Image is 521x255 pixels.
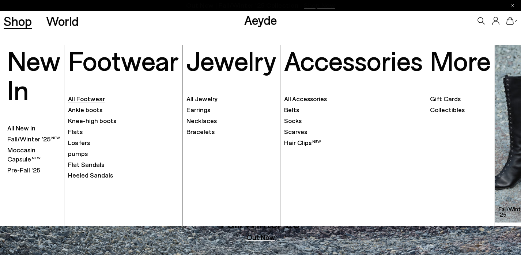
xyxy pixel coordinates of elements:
[284,105,423,114] a: Belts
[46,15,79,27] a: World
[68,64,179,72] a: Footwear
[68,160,179,169] a: Flat Sandals
[186,127,215,136] font: Bracelets
[68,138,90,146] font: Loafers
[430,43,491,76] font: More
[7,124,35,132] font: All New In
[7,64,61,102] a: New In
[284,106,299,114] font: Belts
[186,64,276,72] a: Jewelry
[68,116,179,125] a: Knee-high boots
[4,15,32,27] a: Shop
[515,19,517,23] font: 2
[304,1,335,9] font: Shop Now
[68,160,104,168] font: Flat Sandals
[246,233,275,241] font: Out Now
[68,127,83,136] font: Flats
[284,116,423,125] a: Socks
[246,233,275,241] a: Out Now
[7,166,40,174] font: Pre-Fall '25
[284,127,307,136] font: Scarves
[7,165,61,175] a: Pre-Fall '25
[68,127,179,136] a: Flats
[68,138,179,147] a: Loafers
[68,95,105,103] font: All Footwear
[46,13,79,28] font: World
[186,105,276,114] a: Earrings
[430,94,491,103] a: Gift Cards
[284,117,302,125] font: Socks
[430,105,491,114] a: Collectibles
[284,138,312,146] font: Hair Clips
[284,94,423,103] a: All Accessories
[68,117,116,125] font: Knee-high boots
[284,127,423,136] a: Scarves
[68,171,113,179] font: Heeled Sandals
[7,135,50,143] font: Fall/Winter '25
[186,95,218,103] font: All Jewelry
[186,116,276,125] a: Necklaces
[304,2,335,9] span: Navigate to /collections/new-in
[7,145,61,164] a: Moccasin Capsule
[186,94,276,103] a: All Jewelry
[68,171,179,180] a: Heeled Sandals
[68,94,179,103] a: All Footwear
[7,134,61,144] a: Fall/Winter '25
[68,106,102,114] font: Ankle boots
[186,117,217,125] font: Necklaces
[284,95,327,103] font: All Accessories
[284,64,423,72] a: Accessories
[186,1,298,9] font: Out Now | Fall/Winter '25 Collection
[430,64,491,72] a: More
[186,106,210,114] font: Earrings
[284,138,423,147] a: Hair Clips
[68,149,179,158] a: pumps
[284,43,423,76] font: Accessories
[186,127,276,136] a: Bracelets
[4,13,32,28] font: Shop
[7,123,61,133] a: All New In
[430,95,461,103] font: Gift Cards
[244,12,277,27] a: Aeyde
[68,149,88,157] font: pumps
[7,43,61,106] font: New In
[186,43,276,76] font: Jewelry
[506,17,514,25] a: 2
[68,43,179,76] font: Footwear
[430,106,465,114] font: Collectibles
[7,146,35,163] font: Moccasin Capsule
[68,105,179,114] a: Ankle boots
